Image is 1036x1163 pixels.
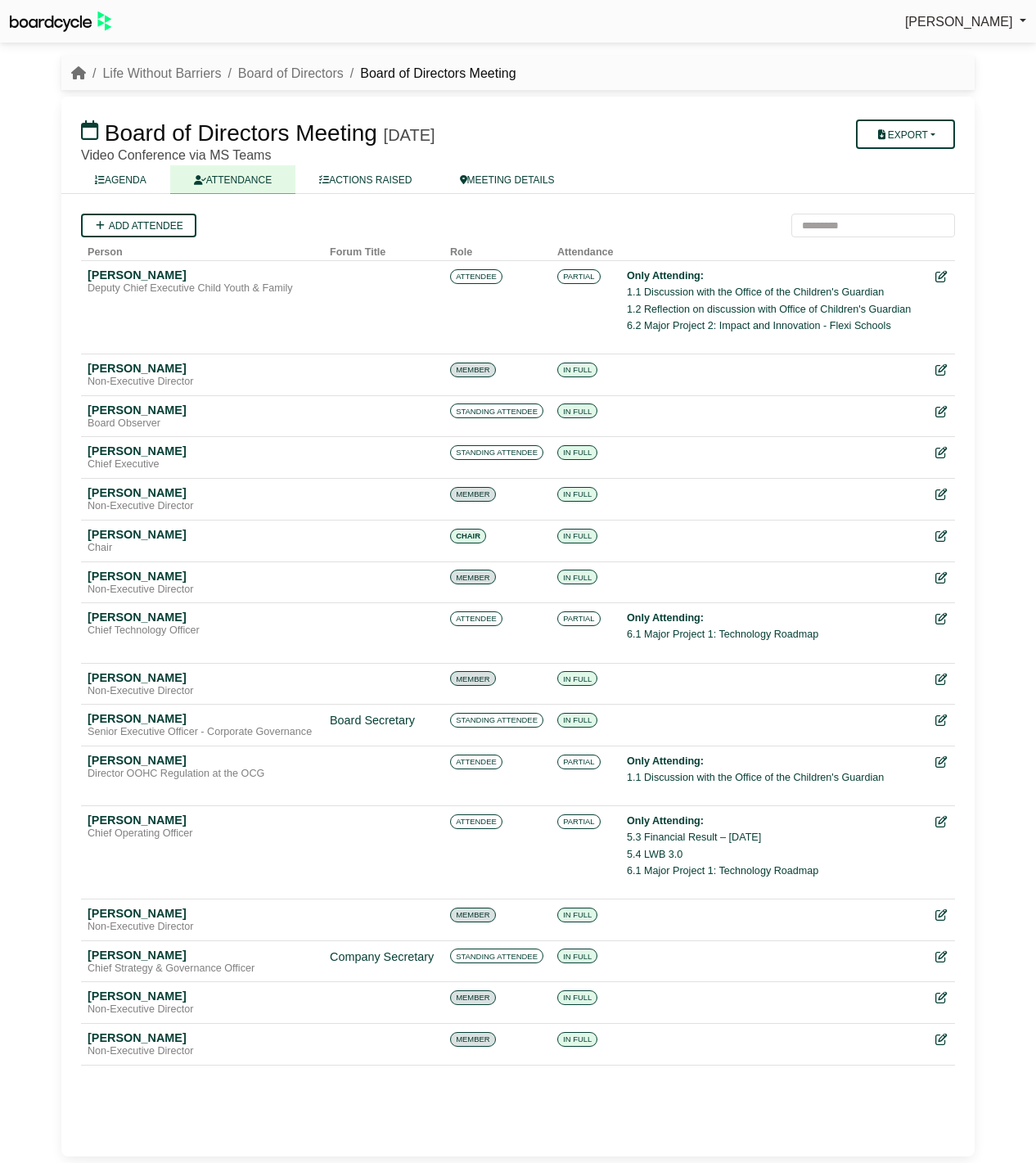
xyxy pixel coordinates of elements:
[88,768,317,781] div: Director OOHC Regulation at the OCG
[935,610,948,629] div: Edit
[444,237,551,261] th: Role
[88,921,317,934] div: Non-Executive Director
[450,269,502,284] span: ATTENDEE
[450,990,496,1005] span: MEMBER
[88,527,317,542] div: [PERSON_NAME]
[450,755,502,769] span: ATTENDEE
[323,237,444,261] th: Forum Title
[10,11,111,32] img: BoardcycleBlackGreen-aaafeed430059cb809a45853b8cf6d952af9d84e6e89e1f1685b34bfd5cb7d64.svg
[88,1045,317,1058] div: Non-Executive Director
[557,949,597,963] span: IN FULL
[627,268,922,284] div: Only Attending:
[88,584,317,597] div: Non-Executive Director
[557,1032,597,1047] span: IN FULL
[450,908,496,922] span: MEMBER
[71,63,516,84] nav: breadcrumb
[102,66,221,80] a: Life Without Barriers
[88,906,317,921] div: [PERSON_NAME]
[905,15,1013,29] span: [PERSON_NAME]
[935,527,948,546] div: Edit
[551,237,620,261] th: Attendance
[557,814,601,829] span: PARTIAL
[450,949,543,963] span: STANDING ATTENDEE
[88,500,317,513] div: Non-Executive Director
[105,120,377,146] span: Board of Directors Meeting
[905,11,1026,33] a: [PERSON_NAME]
[436,165,579,194] a: MEETING DETAILS
[88,813,317,827] div: [PERSON_NAME]
[450,363,496,377] span: MEMBER
[450,814,502,829] span: ATTENDEE
[88,403,317,417] div: [PERSON_NAME]
[88,962,317,976] div: Chief Strategy & Governance Officer
[450,487,496,502] span: MEMBER
[627,301,922,318] li: 1.2 Reflection on discussion with Office of Children's Guardian
[81,237,323,261] th: Person
[856,119,955,149] button: Export
[88,726,317,739] div: Senior Executive Officer - Corporate Governance
[450,713,543,728] span: STANDING ATTENDEE
[627,863,922,879] li: 6.1 Major Project 1: Technology Roadmap
[450,445,543,460] span: STANDING ATTENDEE
[238,66,344,80] a: Board of Directors
[450,1032,496,1047] span: MEMBER
[88,685,317,698] div: Non-Executive Director
[344,63,516,84] li: Board of Directors Meeting
[557,570,597,584] span: IN FULL
[81,148,271,162] span: Video Conference via MS Teams
[935,403,948,421] div: Edit
[88,1030,317,1045] div: [PERSON_NAME]
[935,813,948,832] div: Edit
[935,906,948,925] div: Edit
[557,445,597,460] span: IN FULL
[935,1030,948,1049] div: Edit
[627,753,922,769] div: Only Attending:
[295,165,435,194] a: ACTIONS RAISED
[935,948,948,967] div: Edit
[88,569,317,584] div: [PERSON_NAME]
[935,989,948,1007] div: Edit
[557,269,601,284] span: PARTIAL
[88,485,317,500] div: [PERSON_NAME]
[557,713,597,728] span: IN FULL
[330,711,437,730] div: Board Secretary
[330,948,437,967] div: Company Secretary
[450,611,502,626] span: ATTENDEE
[88,989,317,1003] div: [PERSON_NAME]
[627,829,922,845] li: 5.3 Financial Result – [DATE]
[557,990,597,1005] span: IN FULL
[627,318,922,334] li: 6.2 Major Project 2: Impact and Innovation - Flexi Schools
[935,485,948,504] div: Edit
[935,711,948,730] div: Edit
[88,948,317,962] div: [PERSON_NAME]
[935,670,948,689] div: Edit
[935,361,948,380] div: Edit
[627,284,922,300] li: 1.1 Discussion with the Office of the Children's Guardian
[557,755,601,769] span: PARTIAL
[384,125,435,145] div: [DATE]
[627,626,922,642] li: 6.1 Major Project 1: Technology Roadmap
[81,214,196,237] a: Add attendee
[627,610,922,626] div: Only Attending:
[88,282,317,295] div: Deputy Chief Executive Child Youth & Family
[557,529,597,543] span: IN FULL
[557,487,597,502] span: IN FULL
[450,671,496,686] span: MEMBER
[88,670,317,685] div: [PERSON_NAME]
[935,268,948,286] div: Edit
[450,403,543,418] span: STANDING ATTENDEE
[935,753,948,772] div: Edit
[170,165,295,194] a: ATTENDANCE
[88,376,317,389] div: Non-Executive Director
[557,363,597,377] span: IN FULL
[557,671,597,686] span: IN FULL
[88,624,317,638] div: Chief Technology Officer
[88,417,317,430] div: Board Observer
[71,165,170,194] a: AGENDA
[557,403,597,418] span: IN FULL
[450,529,486,543] span: CHAIR
[450,570,496,584] span: MEMBER
[627,846,922,863] li: 5.4 LWB 3.0
[935,569,948,588] div: Edit
[88,542,317,555] div: Chair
